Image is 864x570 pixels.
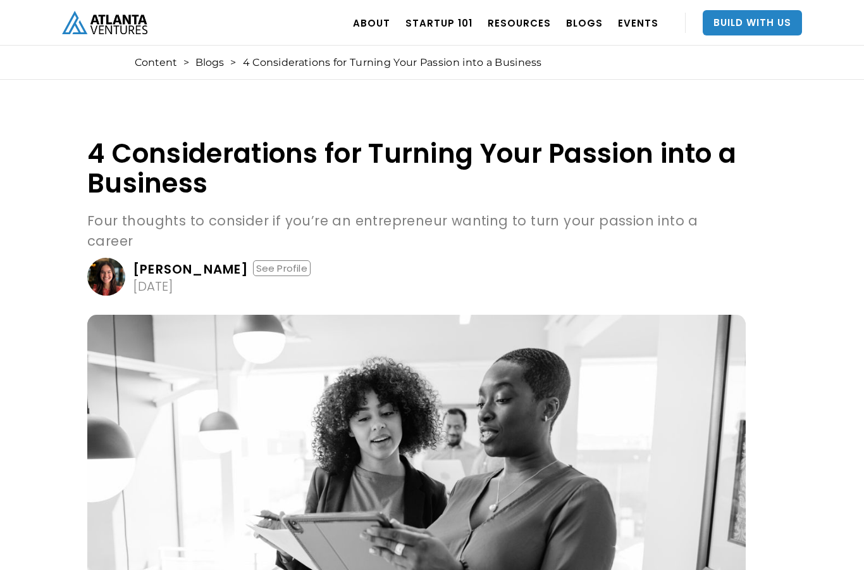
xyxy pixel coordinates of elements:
[353,5,390,41] a: ABOUT
[87,139,746,198] h1: 4 Considerations for Turning Your Passion into a Business
[488,5,551,41] a: RESOURCES
[703,10,802,35] a: Build With Us
[195,56,224,69] a: Blogs
[230,56,236,69] div: >
[183,56,189,69] div: >
[405,5,472,41] a: Startup 101
[243,56,542,69] div: 4 Considerations for Turning Your Passion into a Business
[566,5,603,41] a: BLOGS
[87,211,746,251] p: Four thoughts to consider if you’re an entrepreneur wanting to turn your passion into a career
[133,280,173,293] div: [DATE]
[135,56,177,69] a: Content
[618,5,658,41] a: EVENTS
[133,263,249,275] div: [PERSON_NAME]
[87,258,746,296] a: [PERSON_NAME]See Profile[DATE]
[253,260,311,276] div: See Profile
